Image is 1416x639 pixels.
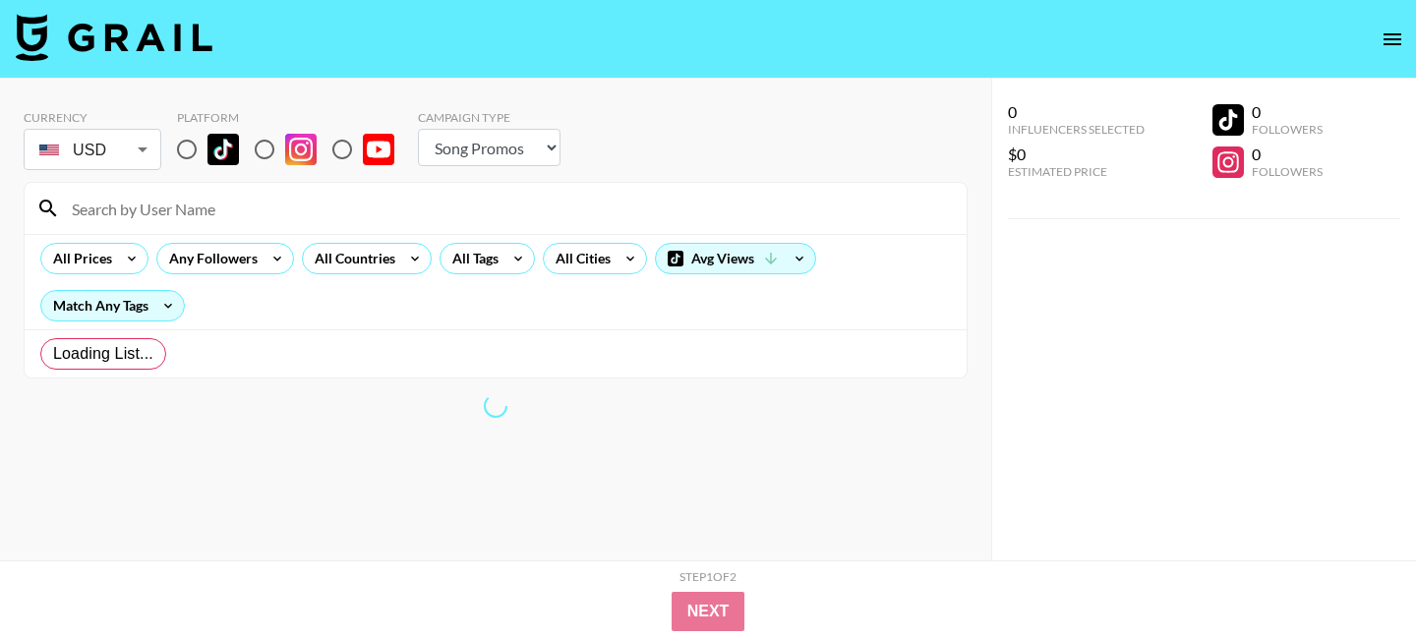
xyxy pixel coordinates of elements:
button: open drawer [1373,20,1412,59]
span: Loading List... [53,342,153,366]
div: Estimated Price [1008,164,1145,179]
span: Refreshing lists, bookers, clients, countries, tags, cities, talent, talent... [484,394,507,418]
button: Next [672,592,745,631]
div: Followers [1252,164,1323,179]
div: All Tags [441,244,502,273]
img: YouTube [363,134,394,165]
img: Instagram [285,134,317,165]
div: Currency [24,110,161,125]
div: Step 1 of 2 [679,569,737,584]
div: Any Followers [157,244,262,273]
div: All Countries [303,244,399,273]
div: $0 [1008,145,1145,164]
div: 0 [1008,102,1145,122]
img: Grail Talent [16,14,212,61]
div: 0 [1252,102,1323,122]
div: Influencers Selected [1008,122,1145,137]
div: Platform [177,110,410,125]
div: Followers [1252,122,1323,137]
div: All Cities [544,244,615,273]
div: Avg Views [656,244,815,273]
div: Match Any Tags [41,291,184,320]
input: Search by User Name [60,193,955,224]
div: All Prices [41,244,116,273]
div: Campaign Type [418,110,560,125]
div: USD [28,133,157,167]
img: TikTok [207,134,239,165]
div: 0 [1252,145,1323,164]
